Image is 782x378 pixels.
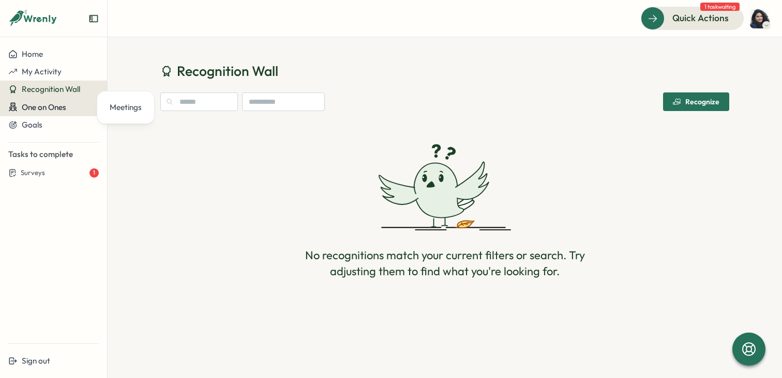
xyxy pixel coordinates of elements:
span: Recognition Wall [22,84,80,94]
span: One on Ones [22,102,66,112]
span: My Activity [22,67,62,76]
span: Recognition Wall [177,62,278,80]
div: Meetings [110,102,142,113]
div: No recognitions match your current filters or search. Try adjusting them to find what you're look... [296,247,594,279]
a: Meetings [106,98,146,117]
span: Sign out [22,356,50,366]
span: 1 task waiting [700,3,740,11]
span: Home [22,49,43,59]
button: Expand sidebar [88,13,99,24]
p: Tasks to complete [8,149,99,160]
div: Recognize [673,98,719,106]
span: Goals [22,120,42,130]
span: Quick Actions [672,11,729,25]
div: 1 [89,168,99,178]
img: Unnati Gupta [750,9,770,28]
button: Quick Actions [641,7,744,29]
span: Surveys [21,168,45,178]
button: Recognize [663,92,729,111]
